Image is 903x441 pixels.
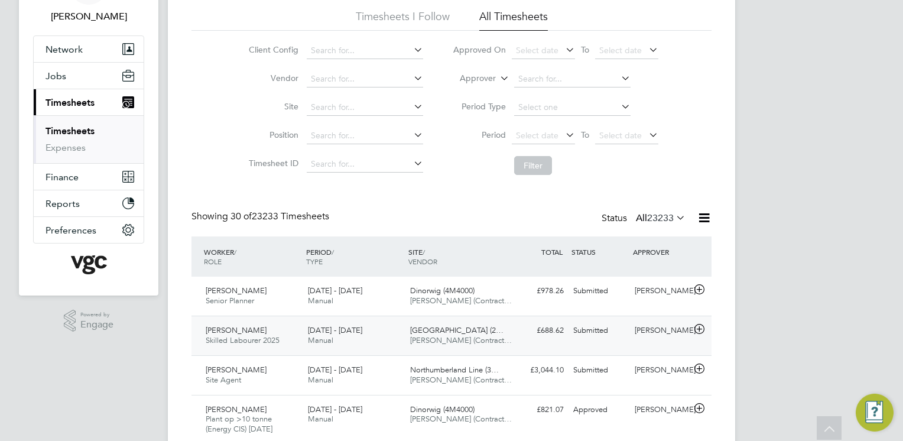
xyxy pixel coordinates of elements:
[201,241,303,272] div: WORKER
[34,63,144,89] button: Jobs
[569,321,630,341] div: Submitted
[308,375,333,385] span: Manual
[46,171,79,183] span: Finance
[46,142,86,153] a: Expenses
[514,156,552,175] button: Filter
[577,127,593,142] span: To
[630,321,691,341] div: [PERSON_NAME]
[46,198,80,209] span: Reports
[308,286,362,296] span: [DATE] - [DATE]
[234,247,236,257] span: /
[577,42,593,57] span: To
[46,125,95,137] a: Timesheets
[204,257,222,266] span: ROLE
[514,71,631,87] input: Search for...
[599,45,642,56] span: Select date
[308,296,333,306] span: Manual
[453,129,506,140] label: Period
[33,9,144,24] span: Connor Campbell
[507,400,569,420] div: £821.07
[245,101,298,112] label: Site
[307,99,423,116] input: Search for...
[307,156,423,173] input: Search for...
[80,310,113,320] span: Powered by
[206,375,241,385] span: Site Agent
[410,365,499,375] span: Northumberland Line (3…
[206,325,267,335] span: [PERSON_NAME]
[630,241,691,262] div: APPROVER
[516,130,558,141] span: Select date
[453,44,506,55] label: Approved On
[630,400,691,420] div: [PERSON_NAME]
[46,97,95,108] span: Timesheets
[33,255,144,274] a: Go to home page
[206,296,254,306] span: Senior Planner
[245,158,298,168] label: Timesheet ID
[410,404,475,414] span: Dinorwig (4M4000)
[34,89,144,115] button: Timesheets
[569,241,630,262] div: STATUS
[191,210,332,223] div: Showing
[410,325,504,335] span: [GEOGRAPHIC_DATA] (2…
[410,414,512,424] span: [PERSON_NAME] (Contract…
[245,129,298,140] label: Position
[479,9,548,31] li: All Timesheets
[356,9,450,31] li: Timesheets I Follow
[206,404,267,414] span: [PERSON_NAME]
[34,36,144,62] button: Network
[443,73,496,85] label: Approver
[206,365,267,375] span: [PERSON_NAME]
[410,296,512,306] span: [PERSON_NAME] (Contract…
[64,310,114,332] a: Powered byEngage
[630,361,691,380] div: [PERSON_NAME]
[230,210,329,222] span: 23233 Timesheets
[410,375,512,385] span: [PERSON_NAME] (Contract…
[308,414,333,424] span: Manual
[307,71,423,87] input: Search for...
[507,321,569,341] div: £688.62
[405,241,508,272] div: SITE
[80,320,113,330] span: Engage
[569,281,630,301] div: Submitted
[245,73,298,83] label: Vendor
[46,225,96,236] span: Preferences
[453,101,506,112] label: Period Type
[630,281,691,301] div: [PERSON_NAME]
[306,257,323,266] span: TYPE
[507,361,569,380] div: £3,044.10
[541,247,563,257] span: TOTAL
[308,404,362,414] span: [DATE] - [DATE]
[308,365,362,375] span: [DATE] - [DATE]
[307,128,423,144] input: Search for...
[245,44,298,55] label: Client Config
[206,286,267,296] span: [PERSON_NAME]
[46,44,83,55] span: Network
[206,335,280,345] span: Skilled Labourer 2025
[230,210,252,222] span: 30 of
[34,164,144,190] button: Finance
[410,335,512,345] span: [PERSON_NAME] (Contract…
[71,255,107,274] img: vgcgroup-logo-retina.png
[569,361,630,380] div: Submitted
[206,414,272,434] span: Plant op >10 tonne (Energy CIS) [DATE]
[516,45,558,56] span: Select date
[856,394,894,432] button: Engage Resource Center
[514,99,631,116] input: Select one
[507,281,569,301] div: £978.26
[647,212,674,224] span: 23233
[308,325,362,335] span: [DATE] - [DATE]
[46,70,66,82] span: Jobs
[332,247,334,257] span: /
[307,43,423,59] input: Search for...
[410,286,475,296] span: Dinorwig (4M4000)
[34,190,144,216] button: Reports
[599,130,642,141] span: Select date
[34,115,144,163] div: Timesheets
[423,247,425,257] span: /
[569,400,630,420] div: Approved
[34,217,144,243] button: Preferences
[408,257,437,266] span: VENDOR
[602,210,688,227] div: Status
[636,212,686,224] label: All
[303,241,405,272] div: PERIOD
